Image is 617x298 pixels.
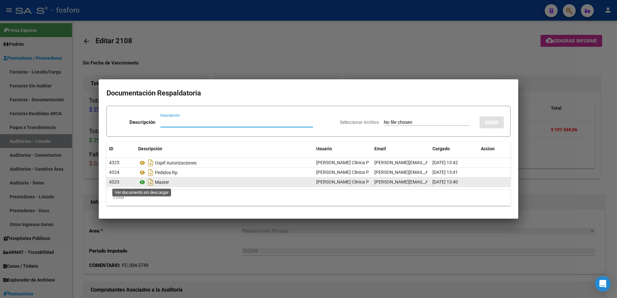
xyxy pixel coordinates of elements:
h2: Documentación Respaldatoria [106,87,511,99]
span: [DATE] 13:40 [432,179,458,184]
datatable-header-cell: Accion [478,142,511,156]
datatable-header-cell: ID [106,142,136,156]
span: Descripción [138,146,162,151]
span: Seleccionar Archivo [340,120,379,125]
span: Cargado [432,146,450,151]
button: SUBIR [480,116,504,128]
i: Descargar documento [147,167,155,178]
span: Usuario [316,146,332,151]
datatable-header-cell: Cargado [430,142,478,156]
span: SUBIR [485,120,499,125]
div: Pedidos Rp [138,167,311,178]
p: Descripción [129,119,155,126]
span: Email [374,146,386,151]
span: ID [109,146,113,151]
span: 4324 [109,170,119,175]
datatable-header-cell: Usuario [314,142,372,156]
span: 4325 [109,160,119,165]
datatable-header-cell: Email [372,142,430,156]
span: [PERSON_NAME] Clinica Privada [PERSON_NAME] ([PERSON_NAME]) [316,160,456,165]
div: Open Intercom Messenger [595,276,611,292]
div: Ospif Autorizaciones [138,158,311,168]
span: 4323 [109,179,119,184]
span: Accion [481,146,495,151]
span: [DATE] 13:41 [432,170,458,175]
span: [PERSON_NAME][EMAIL_ADDRESS][PERSON_NAME][DOMAIN_NAME] [374,179,515,184]
span: [PERSON_NAME] Clinica Privada [PERSON_NAME] ([PERSON_NAME]) [316,170,456,175]
span: [PERSON_NAME] Clinica Privada [PERSON_NAME] ([PERSON_NAME]) [316,179,456,184]
i: Descargar documento [147,177,155,187]
i: Descargar documento [147,158,155,168]
datatable-header-cell: Descripción [136,142,314,156]
span: [PERSON_NAME][EMAIL_ADDRESS][PERSON_NAME][DOMAIN_NAME] [374,170,515,175]
span: [DATE] 13:42 [432,160,458,165]
div: Master [138,177,311,187]
div: 3 total [106,190,511,206]
span: [PERSON_NAME][EMAIL_ADDRESS][PERSON_NAME][DOMAIN_NAME] [374,160,515,165]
